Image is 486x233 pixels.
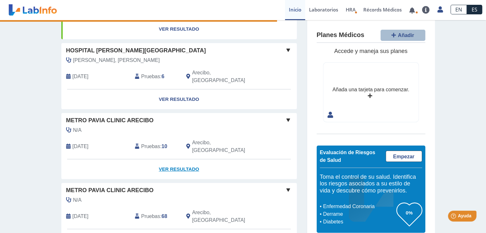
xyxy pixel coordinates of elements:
[162,74,165,79] b: 6
[397,209,422,217] h3: 0%
[393,154,414,159] span: Empezar
[321,218,397,226] li: Diabetes
[381,30,425,41] button: Añadir
[66,116,154,125] span: Metro Pavia Clinic Arecibo
[334,48,407,54] span: Accede y maneja sus planes
[320,150,375,163] span: Evaluación de Riesgos de Salud
[162,214,167,219] b: 68
[61,89,297,109] a: Ver Resultado
[467,5,482,14] a: ES
[141,143,160,150] span: Pruebas
[66,186,154,195] span: Metro Pavia Clinic Arecibo
[317,31,364,39] h4: Planes Médicos
[451,5,467,14] a: EN
[73,126,82,134] span: N/A
[73,196,82,204] span: N/A
[321,210,397,218] li: Derrame
[192,209,263,224] span: Arecibo, PR
[429,208,479,226] iframe: Help widget launcher
[192,139,263,154] span: Arecibo, PR
[321,203,397,210] li: Enfermedad Coronaria
[162,144,167,149] b: 10
[73,73,89,80] span: 2025-08-27
[386,151,422,162] a: Empezar
[141,213,160,220] span: Pruebas
[61,19,297,39] a: Ver Resultado
[130,139,181,154] div: :
[66,46,206,55] span: Hospital [PERSON_NAME][GEOGRAPHIC_DATA]
[73,213,89,220] span: 2025-07-28
[346,6,356,13] span: HRA
[130,209,181,224] div: :
[141,73,160,80] span: Pruebas
[320,174,422,194] h5: Toma el control de su salud. Identifica los riesgos asociados a su estilo de vida y descubre cómo...
[192,69,263,84] span: Arecibo, PR
[398,33,414,38] span: Añadir
[332,86,409,94] div: Añada una tarjeta para comenzar.
[130,69,181,84] div: :
[73,56,160,64] span: Alvarez Gonzalez, Jorge
[61,159,297,179] a: Ver Resultado
[73,143,89,150] span: 2025-07-30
